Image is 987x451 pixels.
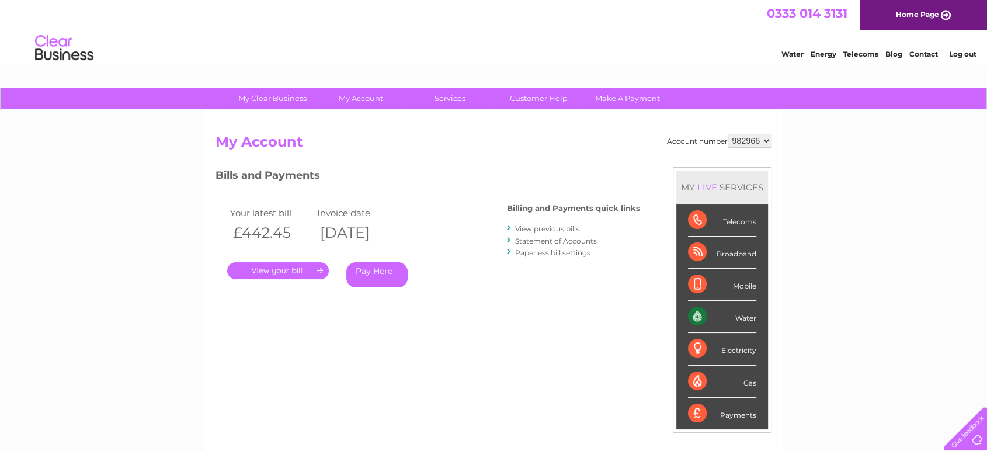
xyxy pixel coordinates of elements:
[515,224,579,233] a: View previous bills
[688,237,756,269] div: Broadband
[688,333,756,365] div: Electricity
[314,205,401,221] td: Invoice date
[346,262,408,287] a: Pay Here
[695,182,720,193] div: LIVE
[227,262,329,279] a: .
[688,366,756,398] div: Gas
[667,134,771,148] div: Account number
[676,171,768,204] div: MY SERVICES
[948,50,976,58] a: Log out
[688,204,756,237] div: Telecoms
[216,134,771,156] h2: My Account
[515,248,590,257] a: Paperless bill settings
[579,88,676,109] a: Make A Payment
[224,88,321,109] a: My Clear Business
[843,50,878,58] a: Telecoms
[767,6,847,20] a: 0333 014 3131
[402,88,498,109] a: Services
[688,269,756,301] div: Mobile
[507,204,640,213] h4: Billing and Payments quick links
[515,237,597,245] a: Statement of Accounts
[491,88,587,109] a: Customer Help
[781,50,804,58] a: Water
[227,221,314,245] th: £442.45
[34,30,94,66] img: logo.png
[227,205,314,221] td: Your latest bill
[811,50,836,58] a: Energy
[688,398,756,429] div: Payments
[314,221,401,245] th: [DATE]
[313,88,409,109] a: My Account
[688,301,756,333] div: Water
[218,6,770,57] div: Clear Business is a trading name of Verastar Limited (registered in [GEOGRAPHIC_DATA] No. 3667643...
[885,50,902,58] a: Blog
[909,50,938,58] a: Contact
[216,167,640,188] h3: Bills and Payments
